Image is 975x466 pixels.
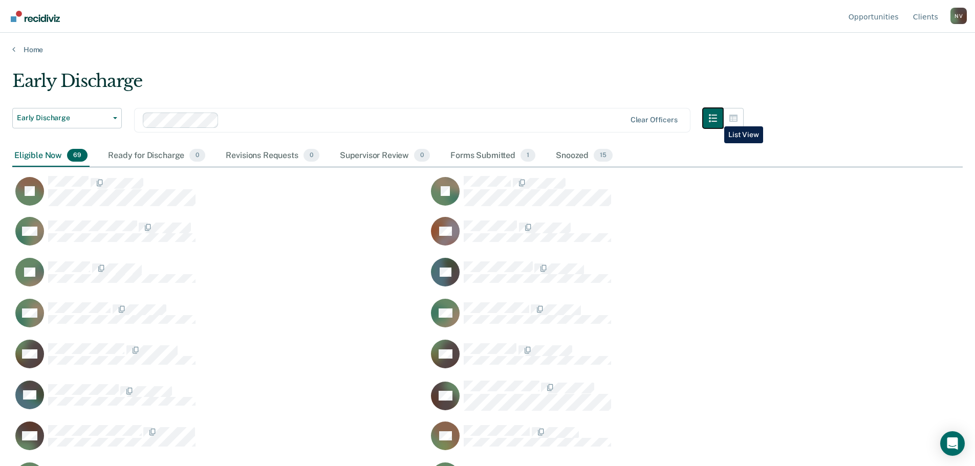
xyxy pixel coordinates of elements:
[224,145,321,167] div: Revisions Requests0
[521,149,535,162] span: 1
[594,149,613,162] span: 15
[106,145,207,167] div: Ready for Discharge0
[428,175,843,216] div: CaseloadOpportunityCell-6700996
[12,298,428,339] div: CaseloadOpportunityCell-6065880
[189,149,205,162] span: 0
[12,421,428,462] div: CaseloadOpportunityCell-1038277
[940,431,965,456] div: Open Intercom Messenger
[12,145,90,167] div: Eligible Now69
[67,149,88,162] span: 69
[12,257,428,298] div: CaseloadOpportunityCell-1015675
[631,116,678,124] div: Clear officers
[11,11,60,22] img: Recidiviz
[338,145,432,167] div: Supervisor Review0
[428,257,843,298] div: CaseloadOpportunityCell-6749118
[12,380,428,421] div: CaseloadOpportunityCell-6431078
[12,71,744,100] div: Early Discharge
[12,108,122,128] button: Early Discharge
[414,149,430,162] span: 0
[428,380,843,421] div: CaseloadOpportunityCell-6406097
[428,298,843,339] div: CaseloadOpportunityCell-1035310
[304,149,319,162] span: 0
[950,8,967,24] button: Profile dropdown button
[428,339,843,380] div: CaseloadOpportunityCell-6940055
[12,216,428,257] div: CaseloadOpportunityCell-6896341
[554,145,615,167] div: Snoozed15
[428,216,843,257] div: CaseloadOpportunityCell-6346916
[12,339,428,380] div: CaseloadOpportunityCell-6775512
[428,421,843,462] div: CaseloadOpportunityCell-6061171
[17,114,109,122] span: Early Discharge
[12,45,963,54] a: Home
[448,145,537,167] div: Forms Submitted1
[950,8,967,24] div: N V
[12,175,428,216] div: CaseloadOpportunityCell-6073507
